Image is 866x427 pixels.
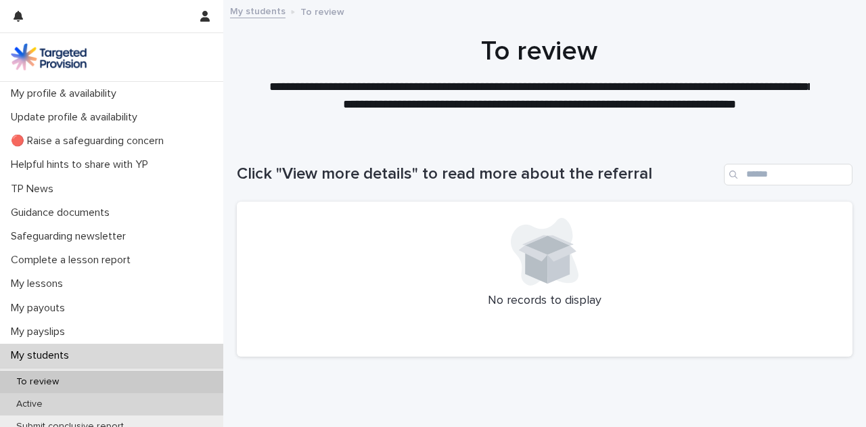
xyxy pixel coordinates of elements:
[5,158,159,171] p: Helpful hints to share with YP
[237,164,719,184] h1: Click "View more details" to read more about the referral
[5,87,127,100] p: My profile & availability
[5,277,74,290] p: My lessons
[5,376,70,388] p: To review
[5,325,76,338] p: My payslips
[5,399,53,410] p: Active
[5,349,80,362] p: My students
[5,230,137,243] p: Safeguarding newsletter
[5,183,64,196] p: TP News
[5,135,175,148] p: 🔴 Raise a safeguarding concern
[237,35,842,68] h1: To review
[5,302,76,315] p: My payouts
[5,254,141,267] p: Complete a lesson report
[11,43,87,70] img: M5nRWzHhSzIhMunXDL62
[253,294,836,309] p: No records to display
[724,164,852,185] input: Search
[230,3,286,18] a: My students
[300,3,344,18] p: To review
[5,111,148,124] p: Update profile & availability
[5,206,120,219] p: Guidance documents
